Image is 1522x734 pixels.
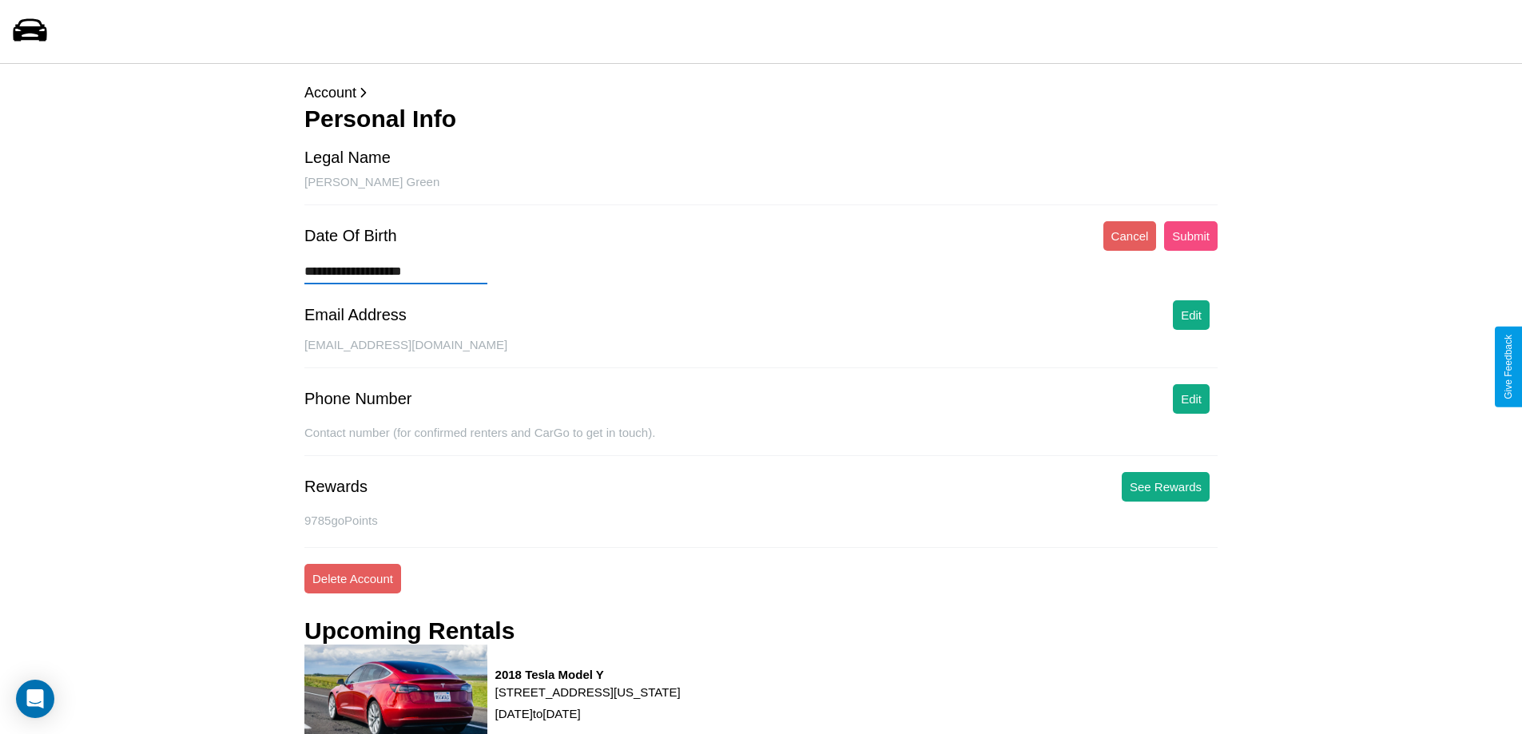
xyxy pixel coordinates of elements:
div: Date Of Birth [304,227,397,245]
div: Phone Number [304,390,412,408]
button: Edit [1173,384,1210,414]
div: Rewards [304,478,368,496]
div: Give Feedback [1503,335,1514,399]
div: Contact number (for confirmed renters and CarGo to get in touch). [304,426,1218,456]
h3: 2018 Tesla Model Y [495,668,681,681]
div: Email Address [304,306,407,324]
h3: Personal Info [304,105,1218,133]
button: Cancel [1103,221,1157,251]
button: See Rewards [1122,472,1210,502]
p: 9785 goPoints [304,510,1218,531]
p: [DATE] to [DATE] [495,703,681,724]
button: Submit [1164,221,1218,251]
button: Delete Account [304,564,401,593]
h3: Upcoming Rentals [304,617,515,645]
p: Account [304,80,1218,105]
button: Edit [1173,300,1210,330]
div: Open Intercom Messenger [16,680,54,718]
div: Legal Name [304,149,391,167]
div: [EMAIL_ADDRESS][DOMAIN_NAME] [304,338,1218,368]
p: [STREET_ADDRESS][US_STATE] [495,681,681,703]
div: [PERSON_NAME] Green [304,175,1218,205]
